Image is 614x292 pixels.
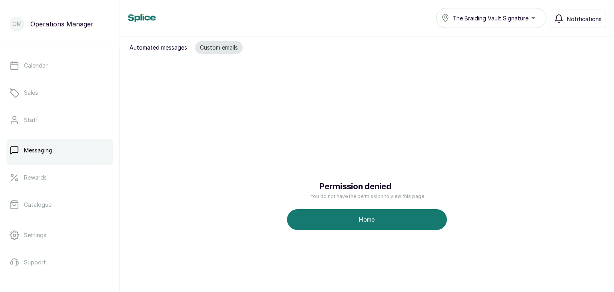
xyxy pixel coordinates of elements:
p: Support [24,258,46,266]
p: Settings [24,231,46,239]
p: Staff [24,116,38,124]
button: Home [287,209,447,230]
button: Custom emails [195,41,243,54]
a: Catalogue [6,194,113,216]
a: Rewards [6,166,113,189]
span: The Braiding Vault Signature [453,14,528,22]
h3: Permission denied [319,180,415,193]
p: Sales [24,89,38,97]
p: You do not have the permission to view this page [287,193,447,200]
a: Sales [6,82,113,104]
a: Messaging [6,139,113,162]
p: Messaging [24,146,52,154]
span: Notifications [567,15,602,23]
p: OM [12,20,22,28]
a: Staff [6,109,113,131]
button: Notifications [550,10,606,28]
button: Automated messages [125,41,192,54]
p: Operations Manager [30,19,94,29]
p: Catalogue [24,201,52,209]
p: Calendar [24,62,48,70]
a: Calendar [6,54,113,77]
a: Support [6,251,113,274]
button: The Braiding Vault Signature [436,8,546,28]
p: Rewards [24,174,47,182]
a: Settings [6,224,113,246]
